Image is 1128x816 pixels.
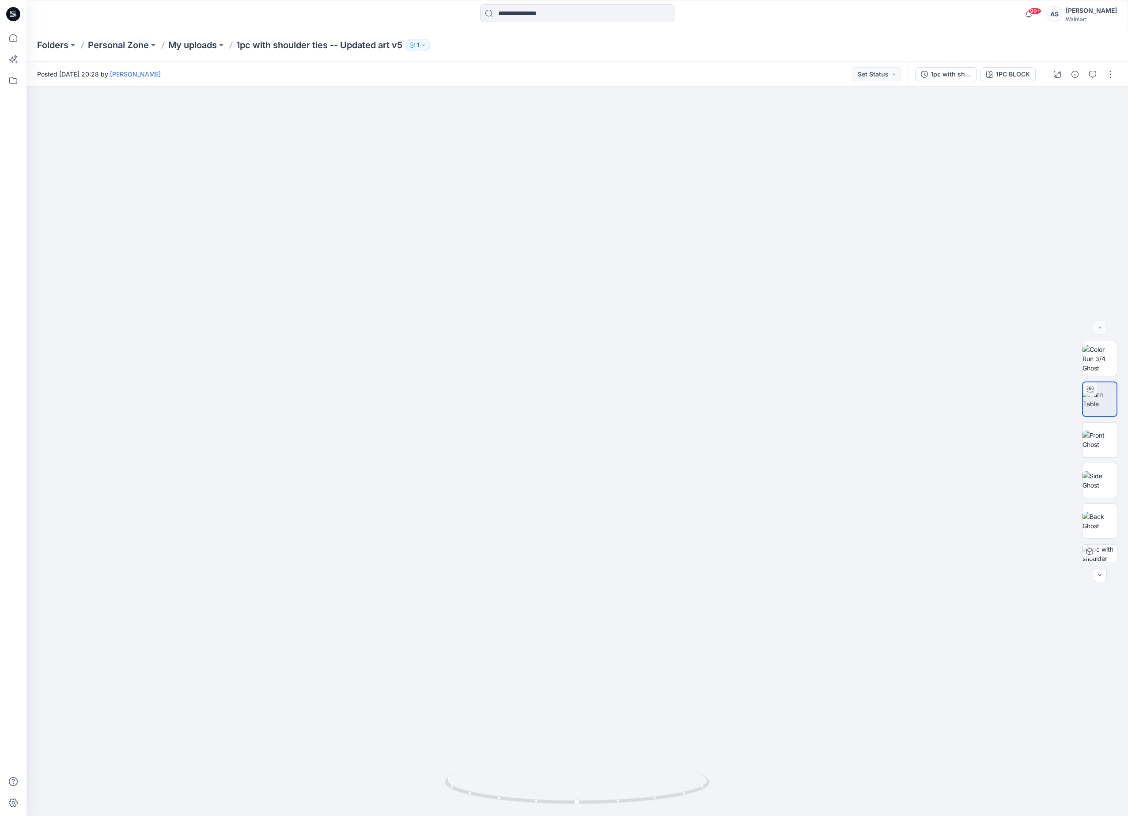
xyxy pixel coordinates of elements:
[1066,16,1117,23] div: Walmart
[996,69,1030,79] div: 1PC BLOCK
[88,39,149,51] a: Personal Zone
[1083,512,1117,530] img: Back Ghost
[37,69,161,79] span: Posted [DATE] 20:28 by
[168,39,217,51] a: My uploads
[1083,471,1117,490] img: Side Ghost
[37,39,68,51] a: Folders
[1083,390,1117,408] img: Turn Table
[931,69,971,79] div: 1pc with shoulder ties -- Updated art v5
[406,39,430,51] button: 1
[417,40,419,50] p: 1
[1028,8,1041,15] span: 99+
[980,67,1036,81] button: 1PC BLOCK
[1046,6,1062,22] div: AS
[1083,545,1117,579] img: 1pc with shoulder ties -- Updated art v5 1PC BLOCK
[1083,345,1117,373] img: Color Run 3/4 Ghost
[915,67,977,81] button: 1pc with shoulder ties -- Updated art v5
[1083,431,1117,449] img: Front Ghost
[110,70,161,78] a: [PERSON_NAME]
[1066,5,1117,16] div: [PERSON_NAME]
[236,39,402,51] p: 1pc with shoulder ties -- Updated art v5
[1068,67,1082,81] button: Details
